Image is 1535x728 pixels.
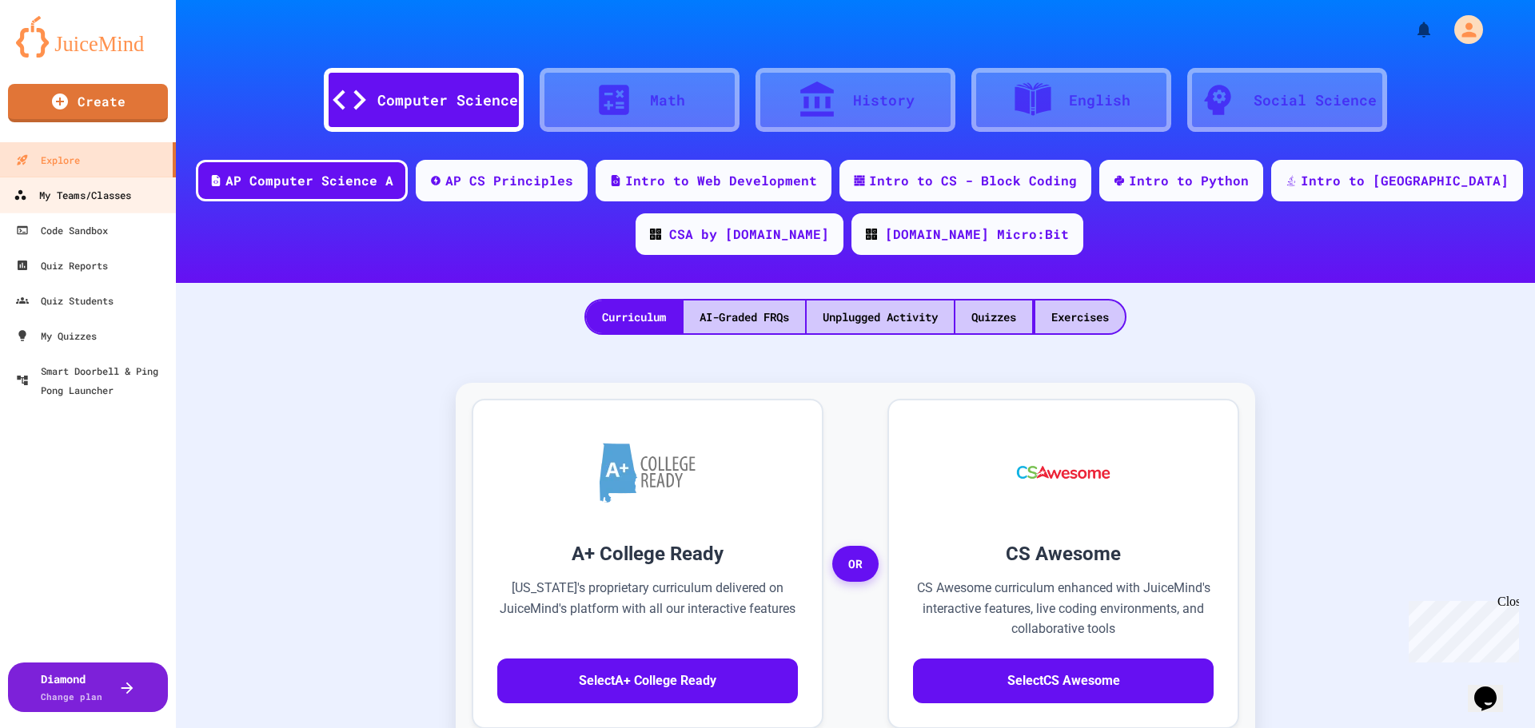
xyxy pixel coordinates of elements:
span: Change plan [41,690,102,702]
div: Quizzes [955,300,1032,333]
button: DiamondChange plan [8,662,168,712]
div: Intro to Web Development [625,171,817,190]
span: OR [832,546,879,583]
div: Explore [16,150,80,169]
div: History [853,90,915,111]
img: CS Awesome [1001,424,1126,520]
img: CODE_logo_RGB.png [650,229,661,240]
div: Intro to Python [1129,171,1249,190]
img: CODE_logo_RGB.png [866,229,877,240]
div: My Account [1437,11,1487,48]
div: AP CS Principles [445,171,573,190]
div: Math [650,90,685,111]
iframe: chat widget [1402,595,1519,662]
div: Intro to [GEOGRAPHIC_DATA] [1301,171,1509,190]
iframe: chat widget [1468,664,1519,712]
button: SelectA+ College Ready [497,658,798,703]
a: Create [8,84,168,122]
div: My Quizzes [16,326,97,345]
div: Chat with us now!Close [6,6,110,101]
img: logo-orange.svg [16,16,160,58]
button: SelectCS Awesome [913,658,1214,703]
div: Intro to CS - Block Coding [869,171,1077,190]
div: Unplugged Activity [807,300,954,333]
div: Computer Science [377,90,518,111]
div: Exercises [1035,300,1125,333]
div: [DOMAIN_NAME] Micro:Bit [885,225,1069,244]
div: AI-Graded FRQs [684,300,805,333]
img: A+ College Ready [600,443,696,503]
div: Code Sandbox [16,221,108,240]
h3: CS Awesome [913,539,1214,568]
div: CSA by [DOMAIN_NAME] [669,225,829,244]
div: Curriculum [586,300,682,333]
div: Quiz Students [16,291,114,310]
div: Social Science [1254,90,1377,111]
div: English [1069,90,1130,111]
div: AP Computer Science A [225,171,393,190]
div: Quiz Reports [16,256,108,275]
div: My Notifications [1385,16,1437,43]
div: Smart Doorbell & Ping Pong Launcher [16,361,169,400]
div: My Teams/Classes [14,185,131,205]
h3: A+ College Ready [497,539,798,568]
div: Diamond [41,670,102,704]
p: [US_STATE]'s proprietary curriculum delivered on JuiceMind's platform with all our interactive fe... [497,578,798,639]
p: CS Awesome curriculum enhanced with JuiceMind's interactive features, live coding environments, a... [913,578,1214,639]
